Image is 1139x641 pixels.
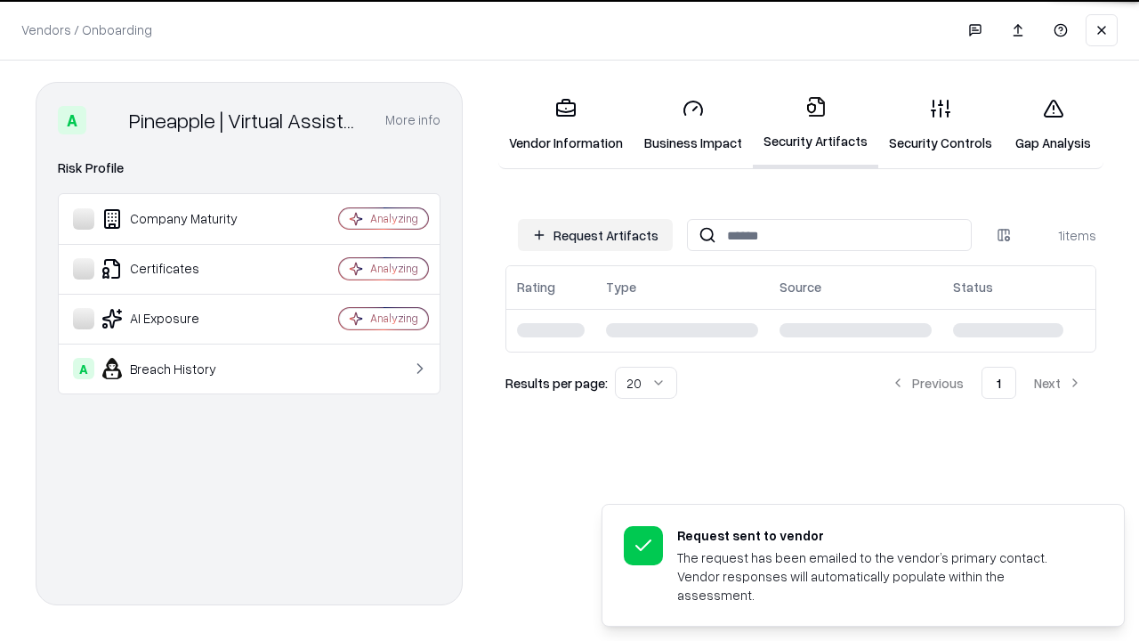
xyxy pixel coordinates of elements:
a: Business Impact [634,84,753,166]
nav: pagination [876,367,1096,399]
div: A [58,106,86,134]
div: A [73,358,94,379]
a: Vendor Information [498,84,634,166]
div: The request has been emailed to the vendor’s primary contact. Vendor responses will automatically... [677,548,1081,604]
img: Pineapple | Virtual Assistant Agency [93,106,122,134]
div: Breach History [73,358,286,379]
div: Pineapple | Virtual Assistant Agency [129,106,364,134]
a: Security Controls [878,84,1003,166]
div: AI Exposure [73,308,286,329]
button: Request Artifacts [518,219,673,251]
div: Rating [517,278,555,296]
div: Request sent to vendor [677,526,1081,545]
div: Analyzing [370,261,418,276]
button: More info [385,104,440,136]
div: Analyzing [370,311,418,326]
div: 1 items [1025,226,1096,245]
div: Certificates [73,258,286,280]
a: Gap Analysis [1003,84,1103,166]
button: 1 [981,367,1016,399]
p: Results per page: [505,374,608,393]
div: Risk Profile [58,158,440,179]
p: Vendors / Onboarding [21,20,152,39]
div: Source [780,278,821,296]
div: Company Maturity [73,208,286,230]
div: Status [953,278,993,296]
a: Security Artifacts [753,82,878,168]
div: Analyzing [370,211,418,226]
div: Type [606,278,636,296]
